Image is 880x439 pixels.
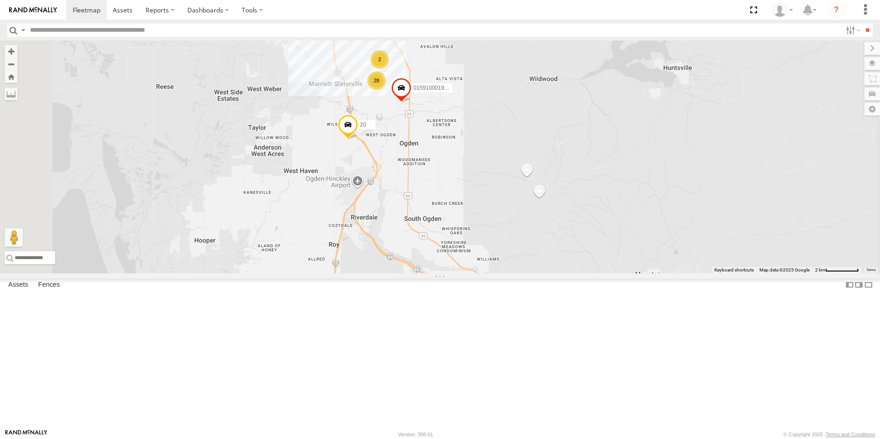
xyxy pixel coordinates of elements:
[5,70,17,83] button: Zoom Home
[845,278,854,292] label: Dock Summary Table to the Left
[4,278,33,291] label: Assets
[360,121,366,128] span: 20
[19,23,27,37] label: Search Query
[34,278,64,291] label: Fences
[770,3,796,17] div: Keith Washburn
[413,85,459,91] span: 015910001997066
[5,45,17,58] button: Zoom in
[864,103,880,116] label: Map Settings
[815,267,825,272] span: 2 km
[759,267,810,272] span: Map data ©2025 Google
[866,268,876,272] a: Terms (opens in new tab)
[812,267,862,273] button: Map Scale: 2 km per 69 pixels
[9,7,57,13] img: rand-logo.svg
[5,87,17,100] label: Measure
[783,432,875,437] div: © Copyright 2025 -
[367,71,386,90] div: 28
[5,58,17,70] button: Zoom out
[5,228,23,247] button: Drag Pegman onto the map to open Street View
[864,278,873,292] label: Hide Summary Table
[826,432,875,437] a: Terms and Conditions
[714,267,754,273] button: Keyboard shortcuts
[854,278,863,292] label: Dock Summary Table to the Right
[842,23,862,37] label: Search Filter Options
[371,50,389,69] div: 2
[5,430,47,439] a: Visit our Website
[398,432,433,437] div: Version: 308.01
[829,3,844,17] i: ?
